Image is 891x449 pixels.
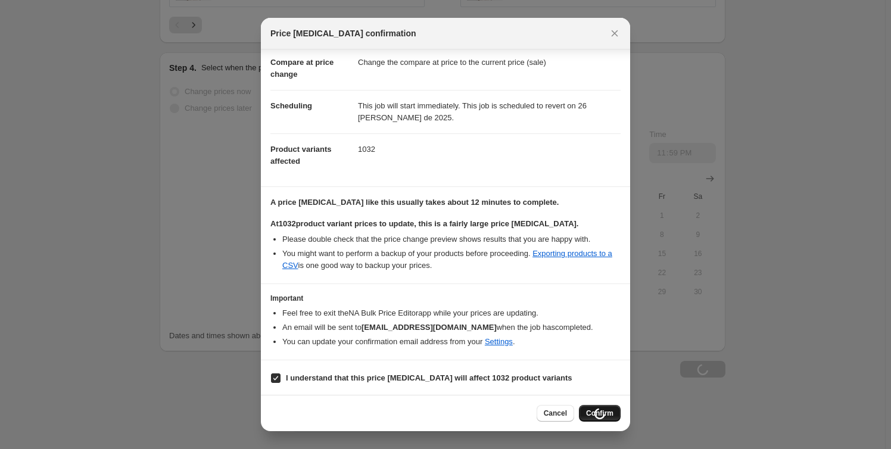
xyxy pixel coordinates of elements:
[282,322,621,333] li: An email will be sent to when the job has completed .
[537,405,574,422] button: Cancel
[358,133,621,165] dd: 1032
[286,373,572,382] b: I understand that this price [MEDICAL_DATA] will affect 1032 product variants
[282,249,612,270] a: Exporting products to a CSV
[282,233,621,245] li: Please double check that the price change preview shows results that you are happy with.
[270,27,416,39] span: Price [MEDICAL_DATA] confirmation
[270,58,334,79] span: Compare at price change
[282,248,621,272] li: You might want to perform a backup of your products before proceeding. is one good way to backup ...
[544,409,567,418] span: Cancel
[270,101,312,110] span: Scheduling
[485,337,513,346] a: Settings
[270,294,621,303] h3: Important
[270,219,578,228] b: At 1032 product variant prices to update, this is a fairly large price [MEDICAL_DATA].
[282,336,621,348] li: You can update your confirmation email address from your .
[362,323,497,332] b: [EMAIL_ADDRESS][DOMAIN_NAME]
[358,46,621,78] dd: Change the compare at price to the current price (sale)
[282,307,621,319] li: Feel free to exit the NA Bulk Price Editor app while your prices are updating.
[606,25,623,42] button: Close
[270,145,332,166] span: Product variants affected
[358,90,621,133] dd: This job will start immediately. This job is scheduled to revert on 26 [PERSON_NAME] de 2025.
[270,198,559,207] b: A price [MEDICAL_DATA] like this usually takes about 12 minutes to complete.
